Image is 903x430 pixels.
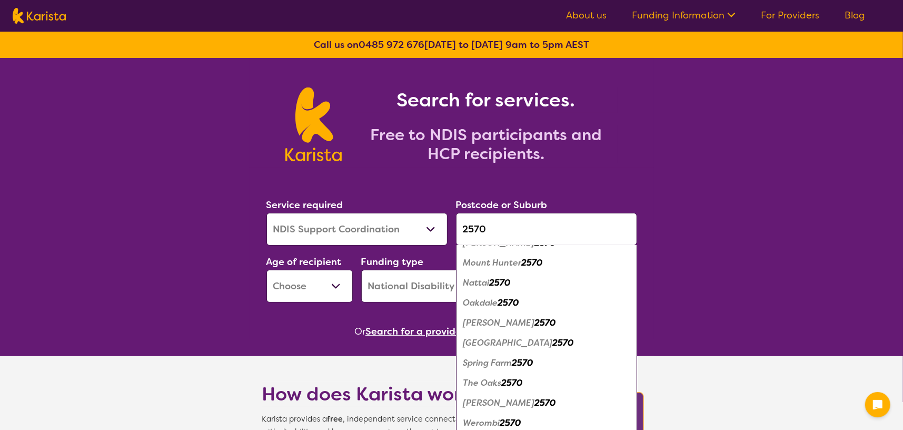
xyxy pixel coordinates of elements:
div: Mount Hunter 2570 [461,253,632,273]
b: Call us on [DATE] to [DATE] 9am to 5pm AEST [314,38,589,51]
em: 2570 [490,277,511,288]
div: Orangeville 2570 [461,333,632,353]
a: Blog [845,9,865,22]
em: [PERSON_NAME] [463,237,535,248]
a: Funding Information [632,9,736,22]
em: 2570 [535,237,556,248]
div: Oakdale 2570 [461,293,632,313]
label: Postcode or Suburb [456,199,548,211]
em: 2570 [498,297,519,308]
input: Type [456,213,637,246]
div: Spring Farm 2570 [461,353,632,373]
em: 2570 [535,397,556,408]
em: Nattai [463,277,490,288]
em: [GEOGRAPHIC_DATA] [463,337,553,348]
em: 2570 [500,417,521,428]
div: Nattai 2570 [461,273,632,293]
span: Or [354,324,365,339]
em: The Oaks [463,377,502,388]
em: [PERSON_NAME] [463,317,535,328]
label: Age of recipient [266,256,342,268]
em: 2570 [553,337,574,348]
em: 2570 [502,377,523,388]
a: For Providers [761,9,819,22]
img: Karista logo [13,8,66,24]
img: Karista logo [285,87,342,161]
h2: Free to NDIS participants and HCP recipients. [354,125,618,163]
em: Werombi [463,417,500,428]
em: [PERSON_NAME] [463,397,535,408]
em: 2570 [535,317,556,328]
h1: Search for services. [354,87,618,113]
h1: How does Karista work? [262,382,483,407]
label: Service required [266,199,343,211]
em: Spring Farm [463,357,512,368]
button: Search for a provider to leave a review [365,324,549,339]
a: 0485 972 676 [359,38,424,51]
label: Funding type [361,256,424,268]
em: 2570 [522,257,543,268]
em: Mount Hunter [463,257,522,268]
a: About us [566,9,607,22]
em: 2570 [512,357,533,368]
div: Theresa Park 2570 [461,393,632,413]
div: Oran Park 2570 [461,313,632,333]
em: Oakdale [463,297,498,308]
b: free [328,414,343,424]
div: The Oaks 2570 [461,373,632,393]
